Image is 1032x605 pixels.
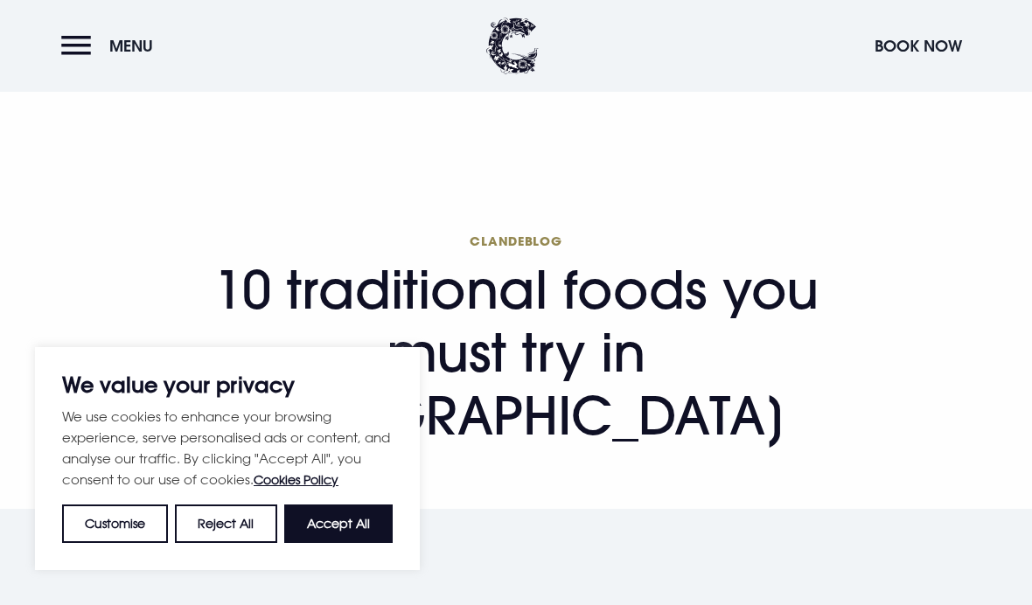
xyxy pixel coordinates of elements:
[62,504,168,543] button: Customise
[62,374,393,395] p: We value your privacy
[190,233,843,447] h1: 10 traditional foods you must try in [GEOGRAPHIC_DATA]
[61,27,162,65] button: Menu
[175,504,276,543] button: Reject All
[254,472,338,487] a: Cookies Policy
[486,17,539,74] img: Clandeboye Lodge
[62,406,393,490] p: We use cookies to enhance your browsing experience, serve personalised ads or content, and analys...
[866,27,971,65] button: Book Now
[35,347,420,570] div: We value your privacy
[284,504,393,543] button: Accept All
[190,233,843,249] span: Clandeblog
[109,36,153,56] span: Menu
